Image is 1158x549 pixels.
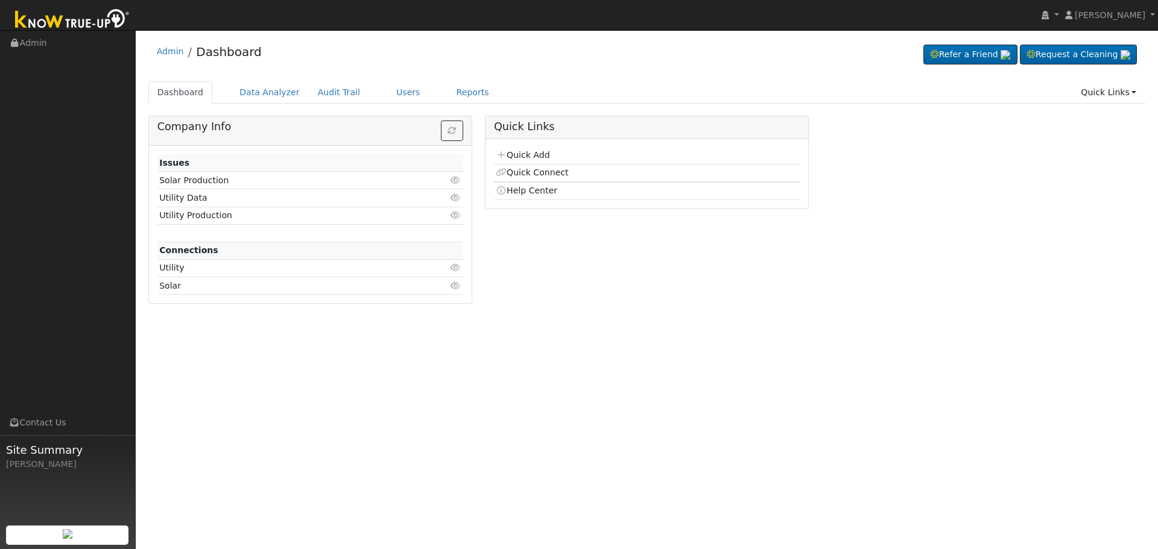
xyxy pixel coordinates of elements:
[496,168,568,177] a: Quick Connect
[387,81,429,104] a: Users
[451,281,461,290] i: Click to view
[451,263,461,272] i: Click to view
[1001,50,1010,60] img: retrieve
[309,81,369,104] a: Audit Trail
[148,81,213,104] a: Dashboard
[451,211,461,219] i: Click to view
[494,121,800,133] h5: Quick Links
[6,442,129,458] span: Site Summary
[1072,81,1145,104] a: Quick Links
[157,172,414,189] td: Solar Production
[157,121,463,133] h5: Company Info
[157,259,414,277] td: Utility
[157,189,414,207] td: Utility Data
[157,46,184,56] a: Admin
[6,458,129,471] div: [PERSON_NAME]
[451,193,461,202] i: Click to view
[159,245,218,255] strong: Connections
[157,207,414,224] td: Utility Production
[159,158,189,168] strong: Issues
[230,81,309,104] a: Data Analyzer
[923,45,1017,65] a: Refer a Friend
[1020,45,1137,65] a: Request a Cleaning
[448,81,498,104] a: Reports
[1121,50,1130,60] img: retrieve
[157,277,414,295] td: Solar
[1075,10,1145,20] span: [PERSON_NAME]
[9,7,136,34] img: Know True-Up
[63,529,72,539] img: retrieve
[451,176,461,184] i: Click to view
[196,45,262,59] a: Dashboard
[496,186,557,195] a: Help Center
[496,150,549,160] a: Quick Add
